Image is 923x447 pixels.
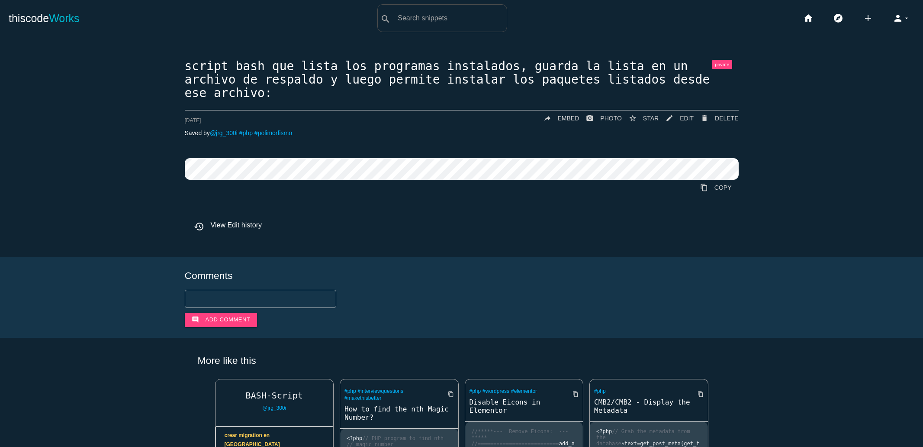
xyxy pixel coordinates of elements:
[393,9,507,27] input: Search snippets
[194,221,204,232] i: history
[579,110,622,126] a: photo_cameraPHOTO
[833,4,843,32] i: explore
[680,115,694,122] span: EDIT
[715,115,738,122] span: DELETE
[344,395,381,401] a: #makethisbetter
[693,180,739,195] a: Copy to Clipboard
[194,221,739,229] h6: View Edit history
[637,441,640,447] span: =
[344,388,356,394] a: #php
[701,110,708,126] i: delete
[465,397,583,415] a: Disable Eicons in Elementor
[358,388,403,394] a: #interviewquestions
[566,386,579,402] a: Copy to Clipboard
[347,435,353,441] span: <?
[596,428,602,434] span: <?
[863,4,873,32] i: add
[49,12,79,24] span: Works
[629,110,637,126] i: star_border
[590,397,708,415] a: CMB2/CMB2 - Display the Metadata
[185,117,201,123] span: [DATE]
[511,388,537,394] a: #elementor
[185,355,739,366] h5: More like this
[262,405,286,411] a: @jrg_300i
[378,5,393,32] button: search
[185,313,257,327] button: commentAdd comment
[215,391,334,400] a: BASH-Script
[441,386,454,402] a: Copy to Clipboard
[893,4,903,32] i: person
[643,115,659,122] span: STAR
[472,441,559,447] span: //==========================
[537,110,579,126] a: replyEMBED
[254,130,292,136] a: #polimorfismo
[698,386,704,402] i: content_copy
[185,60,739,100] h1: script bash que lista los programas instalados, guarda la lista en un archivo de respaldo y luego...
[572,386,579,402] i: content_copy
[362,435,444,441] span: // PHP program to find nth
[622,110,659,126] button: star_borderSTAR
[192,313,199,327] i: comment
[700,180,708,195] i: content_copy
[694,110,738,126] a: Delete Post
[353,435,362,441] span: php
[803,4,814,32] i: home
[621,441,637,447] span: $text
[470,388,481,394] a: #php
[210,130,238,136] a: @jrg_300i
[544,110,551,126] i: reply
[185,130,739,136] p: Saved by
[340,404,458,422] a: How to find the nth Magic Number?
[602,428,612,434] span: php
[681,441,684,447] span: (
[185,270,739,281] h5: Comments
[903,4,910,32] i: arrow_drop_down
[691,386,704,402] a: Copy to Clipboard
[586,110,594,126] i: photo_camera
[9,4,80,32] a: thiscodeWorks
[239,130,253,136] a: #php
[594,388,606,394] a: #php
[558,115,579,122] span: EMBED
[482,388,509,394] a: #wordpress
[666,110,673,126] i: mode_edit
[596,428,693,447] span: // Grab the metadata from the database
[448,386,454,402] i: content_copy
[380,5,391,33] i: search
[659,110,694,126] a: mode_editEDIT
[640,441,681,447] span: get_post_meta
[600,115,622,122] span: PHOTO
